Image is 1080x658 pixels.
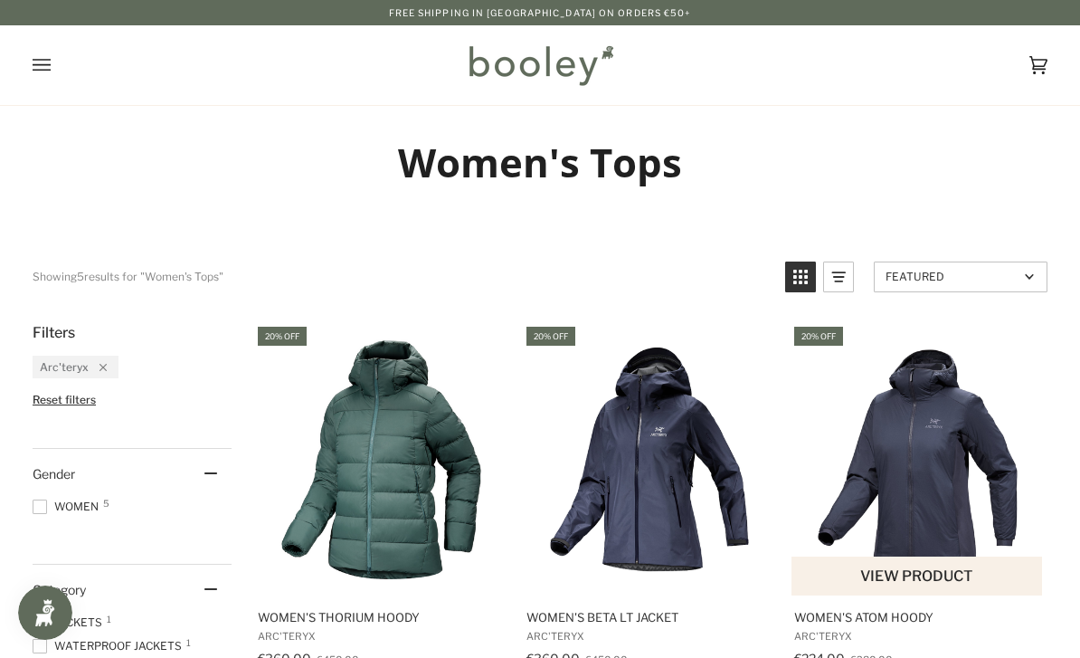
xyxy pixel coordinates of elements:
div: 20% off [526,327,575,346]
a: View list mode [823,262,854,292]
div: Showing results for "Women's Tops" [33,262,223,292]
span: 1 [107,615,111,624]
span: Reset filters [33,393,96,406]
span: Women's Atom Hoody [794,609,1041,625]
span: Category [33,582,86,597]
span: 1 [186,638,191,647]
img: Arc'teryx Women's Thorium Hoody Boxcar - Booley Galway [255,333,507,586]
span: Filters [33,324,75,341]
img: Arc'Teryx Women's Beta LT Jacket Black Sapphire - Booley Galway [524,333,776,586]
span: Arc'teryx [794,630,1041,643]
span: Gender [33,466,75,482]
span: 5 [103,499,109,508]
button: Open menu [33,25,87,105]
span: Women [33,499,104,515]
span: Arc'teryx [258,630,505,643]
span: Waterproof Jackets [33,638,187,654]
a: View grid mode [785,262,816,292]
b: 5 [77,270,84,283]
span: Jackets [33,615,108,631]
span: Featured [886,270,1018,283]
div: Remove filter: Arc'teryx [89,360,107,374]
span: Women's Thorium Hoody [258,609,505,625]
div: 20% off [258,327,307,346]
span: Women's Beta LT Jacket [526,609,773,625]
button: View product [791,557,1042,596]
p: Free Shipping in [GEOGRAPHIC_DATA] on Orders €50+ [389,5,692,20]
iframe: Button to open loyalty program pop-up [18,586,72,640]
img: Booley [461,39,620,91]
h1: Women's Tops [33,138,1047,187]
span: Arc'teryx [526,630,773,643]
div: 20% off [794,327,843,346]
span: Arc'teryx [40,360,89,374]
a: Sort options [874,262,1047,292]
li: Reset filters [33,393,232,406]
